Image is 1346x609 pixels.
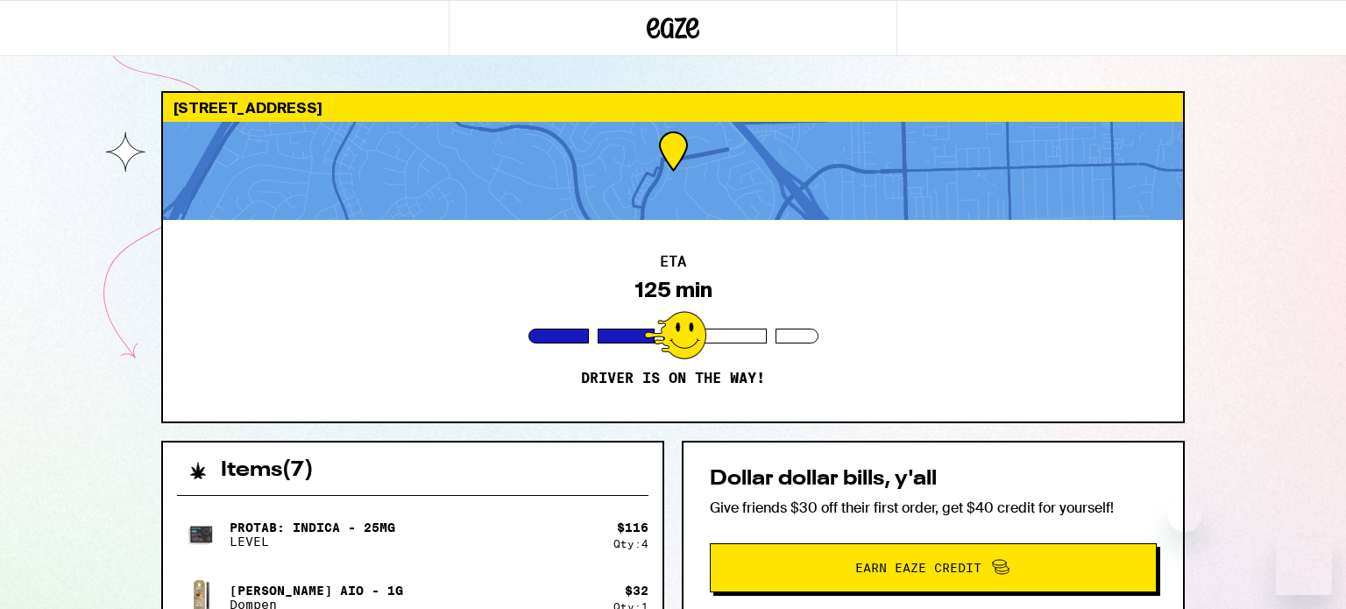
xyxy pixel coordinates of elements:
[221,460,314,481] h2: Items ( 7 )
[230,535,395,549] p: LEVEL
[1167,497,1202,532] iframe: Close message
[710,499,1157,517] p: Give friends $30 off their first order, get $40 credit for yourself!
[855,562,981,574] span: Earn Eaze Credit
[230,584,403,598] p: [PERSON_NAME] AIO - 1g
[710,543,1157,592] button: Earn Eaze Credit
[710,469,1157,490] h2: Dollar dollar bills, y'all
[617,520,648,535] div: $ 116
[634,278,712,302] div: 125 min
[1276,539,1332,595] iframe: Button to launch messaging window
[613,538,648,549] div: Qty: 4
[163,93,1183,122] div: [STREET_ADDRESS]
[230,520,395,535] p: ProTab: Indica - 25mg
[660,255,686,269] h2: ETA
[581,370,765,387] p: Driver is on the way!
[177,510,226,559] img: ProTab: Indica - 25mg
[625,584,648,598] div: $ 32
